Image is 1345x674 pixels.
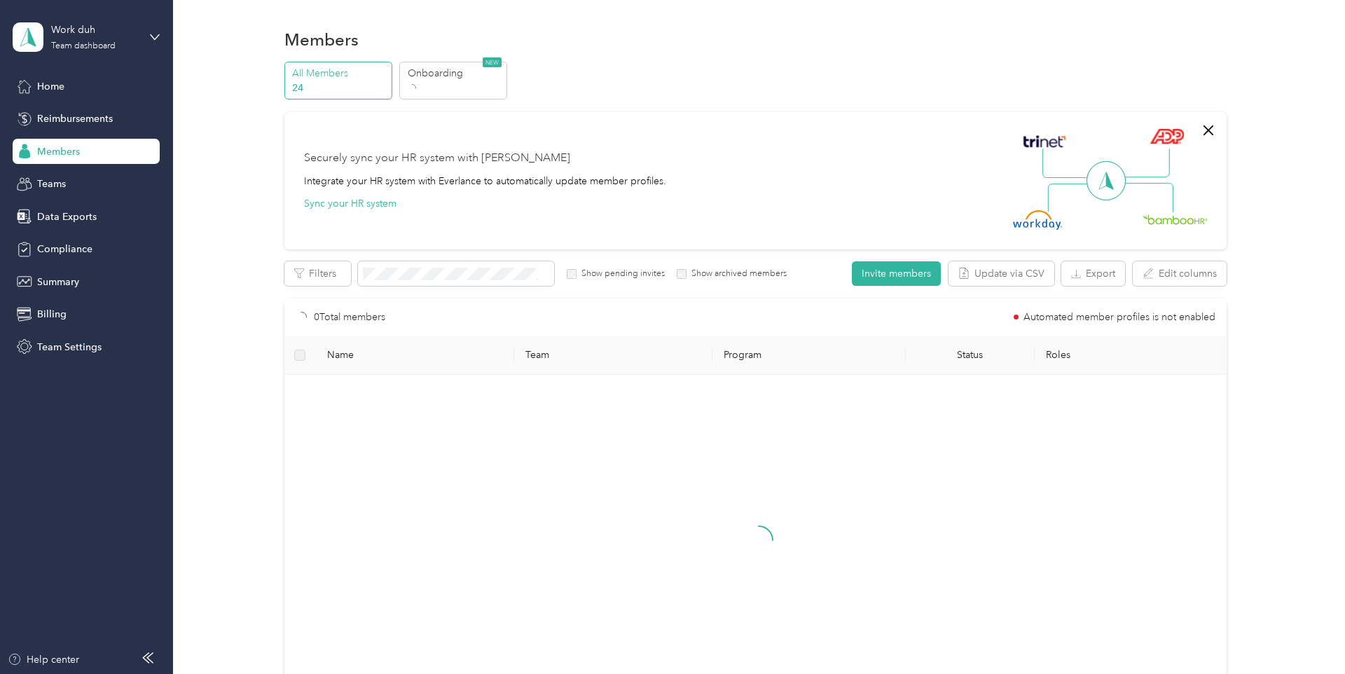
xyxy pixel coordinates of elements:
button: Filters [284,261,351,286]
span: Members [37,144,80,159]
div: Work duh [51,22,139,37]
p: Onboarding [408,66,503,81]
span: Name [327,349,503,361]
p: 24 [292,81,387,95]
img: Line Left Up [1042,149,1091,179]
h1: Members [284,32,359,47]
p: All Members [292,66,387,81]
span: Teams [37,177,66,191]
span: NEW [483,57,502,67]
span: Data Exports [37,209,97,224]
span: Billing [37,307,67,322]
button: Help center [8,652,79,667]
span: Team Settings [37,340,102,355]
button: Export [1061,261,1125,286]
button: Invite members [852,261,941,286]
th: Name [316,336,514,375]
img: Line Right Down [1124,183,1173,213]
th: Program [712,336,906,375]
img: BambooHR [1143,214,1207,224]
span: Compliance [37,242,92,256]
img: ADP [1150,128,1185,144]
span: Reimbursements [37,111,113,126]
div: Integrate your HR system with Everlance to automatically update member profiles. [304,174,666,188]
button: Sync your HR system [304,196,396,211]
div: Team dashboard [51,42,116,50]
span: Automated member profiles is not enabled [1023,312,1215,322]
th: Roles [1035,336,1233,375]
button: Edit columns [1133,261,1227,286]
label: Show archived members [687,268,787,280]
th: Team [514,336,712,375]
img: Workday [1013,210,1062,230]
th: Status [906,336,1035,375]
img: Trinet [1020,132,1069,151]
iframe: Everlance-gr Chat Button Frame [1267,596,1345,674]
img: Line Right Up [1121,149,1170,178]
span: Summary [37,275,79,289]
button: Update via CSV [949,261,1054,286]
span: Home [37,79,64,94]
div: Securely sync your HR system with [PERSON_NAME] [304,150,570,167]
img: Line Left Down [1047,183,1096,212]
label: Show pending invites [577,268,665,280]
p: 0 Total members [314,310,385,325]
